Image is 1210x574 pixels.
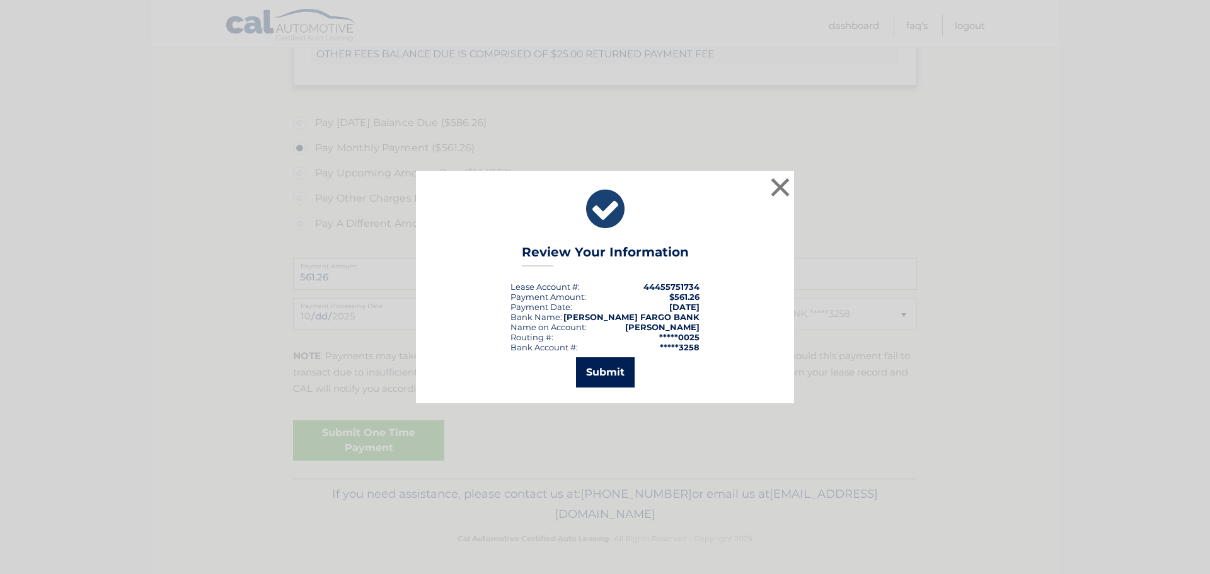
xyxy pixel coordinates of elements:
h3: Review Your Information [522,244,689,267]
div: Routing #: [510,332,553,342]
strong: [PERSON_NAME] [625,322,700,332]
div: Bank Account #: [510,342,578,352]
div: Payment Amount: [510,292,586,302]
div: Bank Name: [510,312,562,322]
div: Lease Account #: [510,282,580,292]
button: Submit [576,357,635,387]
div: Name on Account: [510,322,587,332]
span: $561.26 [669,292,700,302]
span: Payment Date [510,302,570,312]
span: [DATE] [669,302,700,312]
strong: [PERSON_NAME] FARGO BANK [563,312,700,322]
strong: 44455751734 [643,282,700,292]
button: × [768,175,793,200]
div: : [510,302,572,312]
